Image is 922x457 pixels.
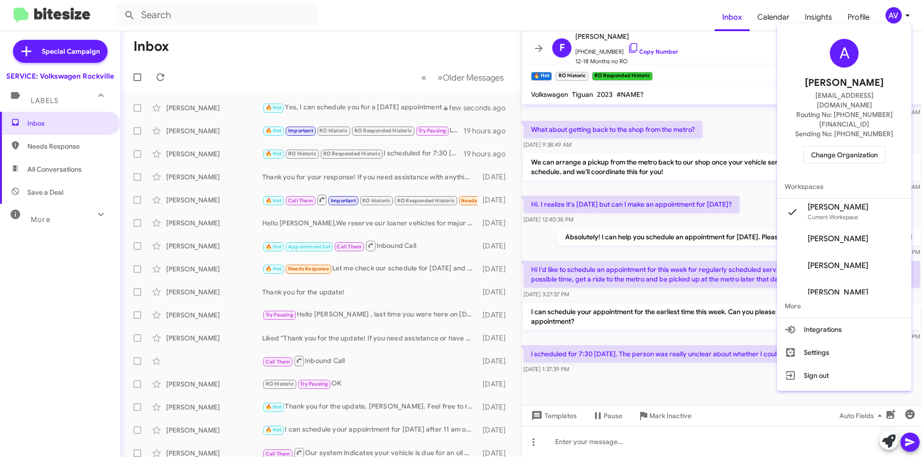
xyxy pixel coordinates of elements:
button: Integrations [777,318,911,341]
button: Sign out [777,364,911,387]
span: [PERSON_NAME] [808,202,868,212]
span: More [777,294,911,317]
button: Change Organization [803,146,886,164]
span: [PERSON_NAME] [805,75,884,91]
span: [PERSON_NAME] [808,234,868,244]
span: [EMAIL_ADDRESS][DOMAIN_NAME] [789,91,900,110]
span: Routing No: [PHONE_NUMBER][FINANCIAL_ID] [789,110,900,129]
span: Sending No: [PHONE_NUMBER] [795,129,893,139]
span: Current Workspace [808,213,858,221]
span: Workspaces [777,175,911,198]
span: [PERSON_NAME] [808,288,868,297]
span: Change Organization [811,147,878,163]
button: Settings [777,341,911,364]
span: [PERSON_NAME] [808,261,868,270]
div: A [830,39,859,68]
